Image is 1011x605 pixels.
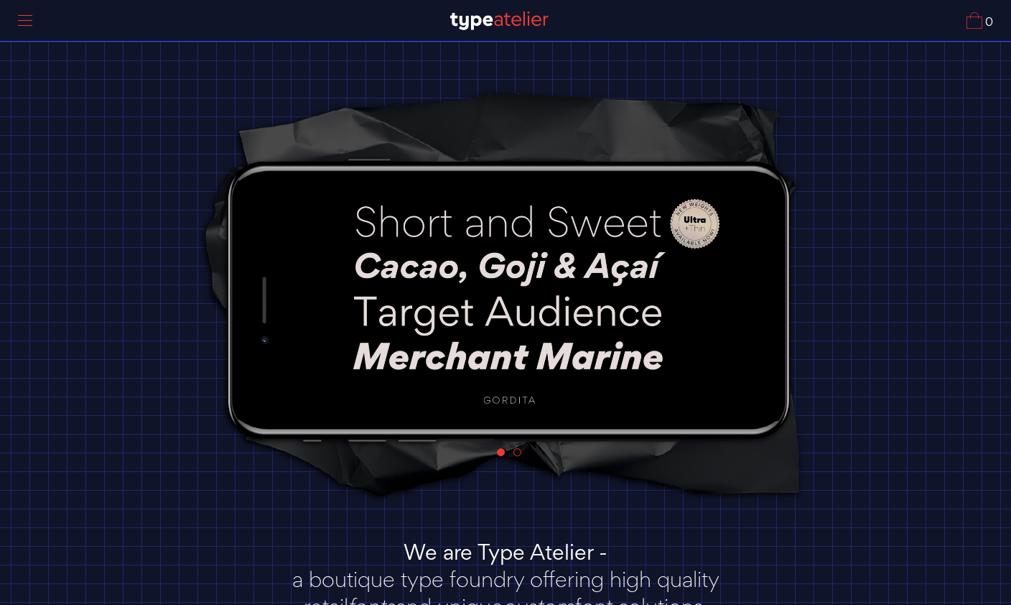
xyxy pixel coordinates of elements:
[404,537,607,566] strong: We are Type Atelier -
[966,12,993,29] a: 0
[497,448,505,456] a: 1
[513,448,521,456] a: 2
[982,17,993,29] span: 0
[297,180,722,418] img: Gordita
[966,12,982,29] img: Cart_Icon.svg
[450,11,549,30] img: TA_Logo.svg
